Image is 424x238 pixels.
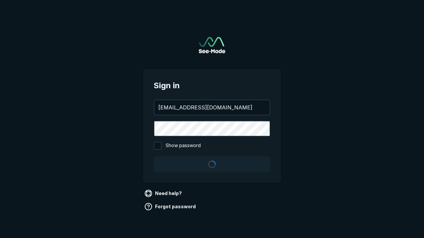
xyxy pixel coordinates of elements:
span: Sign in [154,80,270,92]
a: Forgot password [143,201,198,212]
span: Show password [166,142,201,150]
img: See-Mode Logo [199,37,225,53]
a: Go to sign in [199,37,225,53]
input: your@email.com [154,100,270,115]
a: Need help? [143,188,185,199]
